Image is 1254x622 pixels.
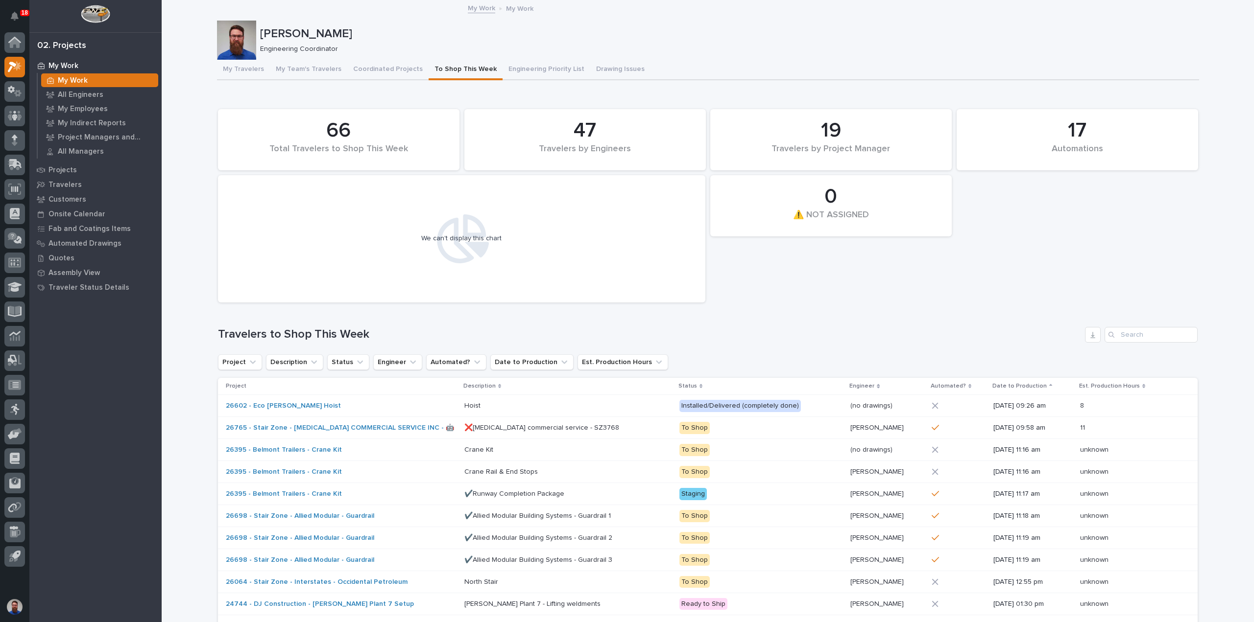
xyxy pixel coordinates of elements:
button: Notifications [4,6,25,26]
p: All Managers [58,147,104,156]
a: 26765 - Stair Zone - [MEDICAL_DATA] COMMERCIAL SERVICE INC - 🤖 E-Commerce Stair Order [226,424,535,432]
p: [DATE] 09:26 am [993,402,1073,410]
p: Description [463,381,496,392]
p: ✔️Allied Modular Building Systems - Guardrail 2 [464,532,614,542]
div: We can't display this chart [421,234,502,243]
p: Crane Rail & End Stops [464,466,540,476]
div: Staging [679,488,707,500]
p: (no drawings) [850,444,894,454]
p: 11 [1080,422,1087,432]
p: [PERSON_NAME] [850,554,906,564]
div: 02. Projects [37,41,86,51]
div: Search [1105,327,1198,343]
button: Est. Production Hours [578,354,668,370]
div: To Shop [679,554,710,566]
tr: 26395 - Belmont Trailers - Crane Kit ✔️Runway Completion Package✔️Runway Completion Package Stagi... [218,483,1198,505]
div: Automations [973,144,1182,164]
p: My Employees [58,105,108,114]
p: [PERSON_NAME] [850,510,906,520]
tr: 26698 - Stair Zone - Allied Modular - Guardrail ✔️Allied Modular Building Systems - Guardrail 1✔️... [218,505,1198,527]
tr: 26395 - Belmont Trailers - Crane Kit Crane Rail & End StopsCrane Rail & End Stops To Shop[PERSON_... [218,461,1198,483]
p: ✔️Allied Modular Building Systems - Guardrail 3 [464,554,614,564]
div: Notifications18 [12,12,25,27]
p: unknown [1080,466,1110,476]
p: North Stair [464,576,500,586]
p: Traveler Status Details [48,283,129,292]
p: [DATE] 11:17 am [993,490,1073,498]
p: [PERSON_NAME] [850,598,906,608]
p: [PERSON_NAME] [850,466,906,476]
p: unknown [1080,576,1110,586]
p: [PERSON_NAME] [850,532,906,542]
p: [DATE] 12:55 pm [993,578,1073,586]
a: Onsite Calendar [29,207,162,221]
a: Quotes [29,251,162,265]
tr: 24744 - DJ Construction - [PERSON_NAME] Plant 7 Setup [PERSON_NAME] Plant 7 - Lifting weldments[P... [218,593,1198,615]
p: ❌[MEDICAL_DATA] commercial service - SZ3768 [464,422,621,432]
p: Status [678,381,697,392]
tr: 26602 - Eco [PERSON_NAME] Hoist HoistHoist Installed/Delivered (completely done)(no drawings)(no ... [218,395,1198,417]
button: My Travelers [217,60,270,80]
img: Workspace Logo [81,5,110,23]
p: 18 [22,9,28,16]
button: My Team's Travelers [270,60,347,80]
tr: 26064 - Stair Zone - Interstates - Occidental Petroleum North StairNorth Stair To Shop[PERSON_NAM... [218,571,1198,593]
a: My Employees [38,102,162,115]
button: Coordinated Projects [347,60,429,80]
p: [DATE] 11:16 am [993,446,1073,454]
p: [PERSON_NAME] Plant 7 - Lifting weldments [464,598,603,608]
a: 26698 - Stair Zone - Allied Modular - Guardrail [226,534,374,542]
a: Travelers [29,177,162,192]
div: Travelers by Engineers [481,144,689,164]
tr: 26698 - Stair Zone - Allied Modular - Guardrail ✔️Allied Modular Building Systems - Guardrail 2✔️... [218,527,1198,549]
a: Traveler Status Details [29,280,162,295]
a: My Indirect Reports [38,116,162,130]
tr: 26395 - Belmont Trailers - Crane Kit Crane KitCrane Kit To Shop(no drawings)(no drawings) [DATE] ... [218,439,1198,461]
p: [DATE] 11:19 am [993,534,1073,542]
p: ✔️Allied Modular Building Systems - Guardrail 1 [464,510,613,520]
p: Onsite Calendar [48,210,105,219]
a: My Work [468,2,495,13]
div: To Shop [679,466,710,478]
p: Project [226,381,246,392]
a: 26395 - Belmont Trailers - Crane Kit [226,490,342,498]
div: To Shop [679,422,710,434]
p: My Work [58,76,88,85]
button: Automated? [426,354,486,370]
p: unknown [1080,444,1110,454]
p: [DATE] 11:18 am [993,512,1073,520]
button: Engineering Priority List [503,60,590,80]
p: 8 [1080,400,1086,410]
a: Project Managers and Engineers [38,130,162,144]
a: Fab and Coatings Items [29,221,162,236]
p: Project Managers and Engineers [58,133,154,142]
p: My Work [48,62,78,70]
div: To Shop [679,444,710,456]
button: Description [266,354,323,370]
p: Engineer [849,381,874,392]
p: [DATE] 01:30 pm [993,600,1073,608]
p: ✔️Runway Completion Package [464,488,566,498]
a: 24744 - DJ Construction - [PERSON_NAME] Plant 7 Setup [226,600,414,608]
p: (no drawings) [850,400,894,410]
div: 17 [973,118,1182,143]
a: 26602 - Eco [PERSON_NAME] Hoist [226,402,341,410]
p: Quotes [48,254,74,263]
p: [PERSON_NAME] [850,488,906,498]
p: unknown [1080,598,1110,608]
p: Engineering Coordinator [260,45,1191,53]
p: Est. Production Hours [1079,381,1140,392]
a: 26395 - Belmont Trailers - Crane Kit [226,446,342,454]
a: All Engineers [38,88,162,101]
p: [DATE] 11:19 am [993,556,1073,564]
div: To Shop [679,510,710,522]
p: [DATE] 09:58 am [993,424,1073,432]
p: [PERSON_NAME] [260,27,1195,41]
a: Automated Drawings [29,236,162,251]
p: [PERSON_NAME] [850,422,906,432]
a: My Work [38,73,162,87]
p: Date to Production [992,381,1047,392]
p: My Indirect Reports [58,119,126,128]
p: unknown [1080,510,1110,520]
div: 47 [481,118,689,143]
